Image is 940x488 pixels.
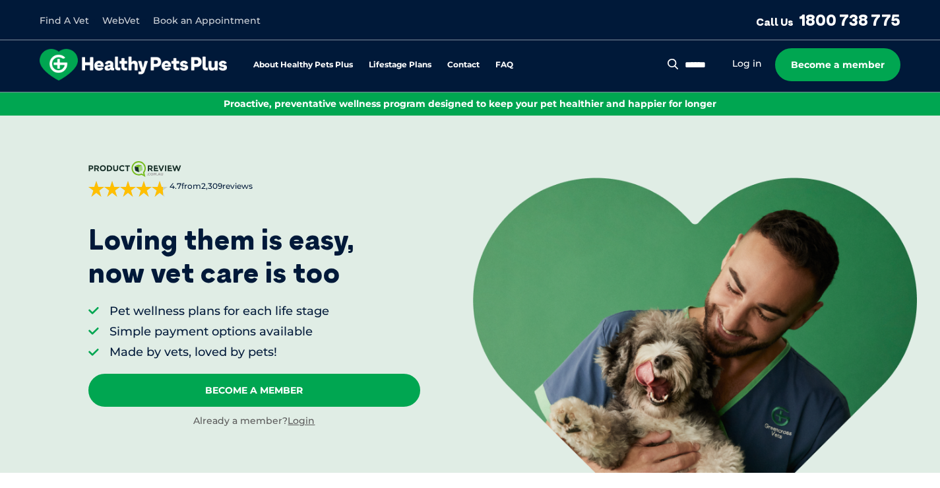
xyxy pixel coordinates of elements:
a: Find A Vet [40,15,89,26]
a: About Healthy Pets Plus [253,61,353,69]
a: Login [288,415,315,427]
a: Become a member [775,48,900,81]
a: 4.7from2,309reviews [88,161,420,197]
li: Made by vets, loved by pets! [110,344,329,361]
img: hpp-logo [40,49,227,81]
a: Book an Appointment [153,15,261,26]
a: Log in [732,57,762,70]
span: from [168,181,253,192]
strong: 4.7 [170,181,181,191]
a: FAQ [495,61,513,69]
span: Call Us [756,15,794,28]
a: WebVet [102,15,140,26]
img: <p>Loving them is easy, <br /> now vet care is too</p> [473,178,916,473]
li: Simple payment options available [110,324,329,340]
a: Call Us1800 738 775 [756,10,900,30]
a: Become A Member [88,374,420,407]
div: Already a member? [88,415,420,428]
a: Lifestage Plans [369,61,431,69]
p: Loving them is easy, now vet care is too [88,223,355,290]
a: Contact [447,61,480,69]
div: 4.7 out of 5 stars [88,181,168,197]
li: Pet wellness plans for each life stage [110,303,329,320]
button: Search [665,57,681,71]
span: Proactive, preventative wellness program designed to keep your pet healthier and happier for longer [224,98,716,110]
span: 2,309 reviews [201,181,253,191]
